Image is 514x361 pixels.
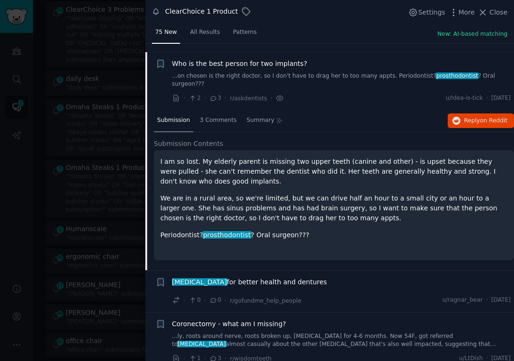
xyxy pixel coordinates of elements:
[160,193,507,223] p: We are in a rural area, so we're limited, but we can drive half an hour to a small city or an hou...
[172,59,308,69] a: Who is the best person for two implants?
[204,93,206,103] span: ·
[233,28,257,37] span: Patterns
[486,94,488,103] span: ·
[152,25,180,44] a: 75 New
[449,8,475,17] button: More
[183,93,185,103] span: ·
[246,116,274,125] span: Summary
[225,296,227,305] span: ·
[172,332,511,349] a: ...ly, roots around nerve, roots broken up, [MEDICAL_DATA] for 4-6 months. Now 54F, got referred ...
[225,93,227,103] span: ·
[435,72,479,79] span: prosthodontist
[190,28,220,37] span: All Results
[160,230,507,240] p: Periodontist? ? Oral surgeon???
[448,113,514,128] button: Replyon Reddit
[480,117,507,124] span: on Reddit
[155,28,177,37] span: 75 New
[187,25,223,44] a: All Results
[230,25,260,44] a: Patterns
[230,297,301,304] span: r/gofundme_help_people
[491,94,511,103] span: [DATE]
[172,277,327,287] span: for better health and dentures
[437,30,507,39] button: New: AI-based matching
[200,116,237,125] span: 3 Comments
[204,296,206,305] span: ·
[183,296,185,305] span: ·
[177,341,227,347] span: [MEDICAL_DATA]
[172,72,511,88] a: ...on chosen is the right doctor, so I don't have to drag her to too many appts. Periodontist?pro...
[464,117,507,125] span: Reply
[209,94,221,103] span: 3
[486,296,488,305] span: ·
[172,277,327,287] a: [MEDICAL_DATA]for better health and dentures
[157,116,190,125] span: Submission
[459,8,475,17] span: More
[171,278,228,286] span: [MEDICAL_DATA]
[172,319,286,329] a: Coronectomy - what am I missing?
[230,37,301,44] span: r/SmileBetterCommunity
[490,8,507,17] span: Close
[154,139,223,149] span: Submission Contents
[189,296,200,305] span: 0
[418,8,445,17] span: Settings
[270,93,272,103] span: ·
[202,231,252,239] span: prosthodontist
[478,8,507,17] button: Close
[160,157,507,186] p: I am so lost. My elderly parent is missing two upper teeth (canine and other) - is upset because ...
[491,296,511,305] span: [DATE]
[189,94,200,103] span: 2
[442,296,483,305] span: u/ragnar_bear
[446,94,483,103] span: u/Idea-is-tick
[165,7,238,16] div: ClearChoice 1 Product
[408,8,445,17] button: Settings
[209,296,221,305] span: 0
[230,95,267,102] span: r/askdentists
